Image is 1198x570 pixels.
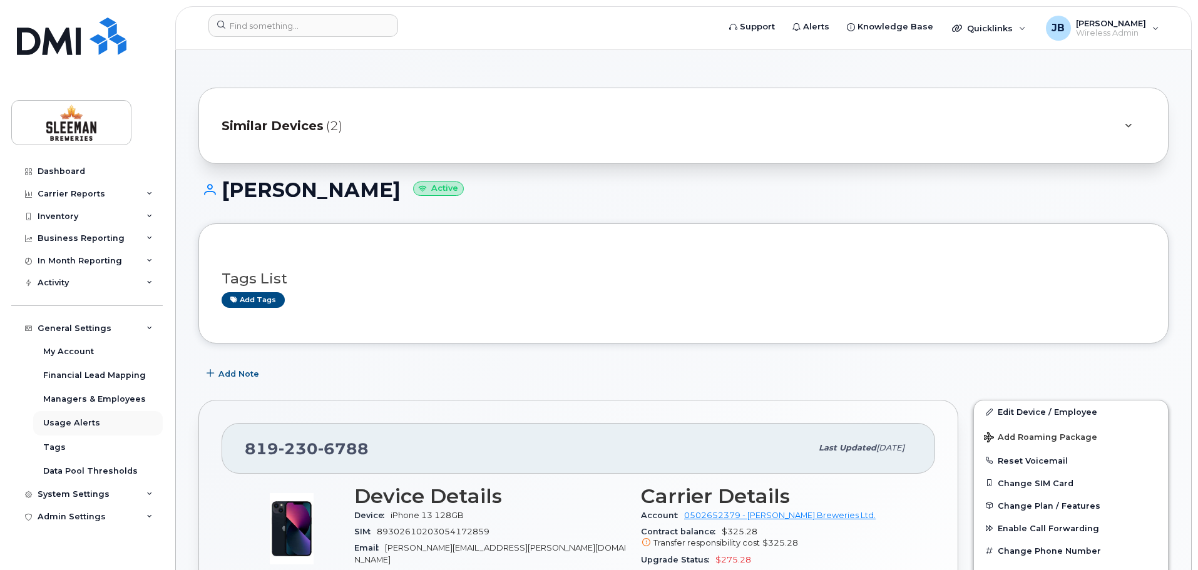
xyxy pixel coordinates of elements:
small: Active [413,181,464,196]
span: Contract balance [641,527,722,536]
span: Upgrade Status [641,555,715,564]
span: Similar Devices [222,117,324,135]
button: Change Phone Number [974,539,1168,562]
span: [DATE] [876,443,904,452]
span: [PERSON_NAME][EMAIL_ADDRESS][PERSON_NAME][DOMAIN_NAME] [354,543,626,564]
span: $325.28 [641,527,913,549]
button: Change Plan / Features [974,494,1168,517]
button: Add Roaming Package [974,424,1168,449]
img: image20231002-3703462-1ig824h.jpeg [254,491,329,566]
span: $325.28 [762,538,798,547]
h3: Device Details [354,485,626,507]
button: Add Note [198,362,270,385]
h3: Carrier Details [641,485,913,507]
span: 230 [279,439,318,458]
h1: [PERSON_NAME] [198,179,1169,201]
button: Enable Call Forwarding [974,517,1168,539]
button: Change SIM Card [974,472,1168,494]
button: Reset Voicemail [974,449,1168,472]
span: Account [641,511,684,520]
span: Device [354,511,391,520]
span: 6788 [318,439,369,458]
span: Add Note [218,368,259,380]
span: Enable Call Forwarding [998,524,1099,533]
h3: Tags List [222,271,1145,287]
a: 0502652379 - [PERSON_NAME] Breweries Ltd. [684,511,876,520]
span: SIM [354,527,377,536]
span: Email [354,543,385,552]
span: $275.28 [715,555,751,564]
span: 89302610203054172859 [377,527,489,536]
span: (2) [326,117,342,135]
a: Edit Device / Employee [974,400,1168,423]
a: Add tags [222,292,285,308]
span: iPhone 13 128GB [391,511,464,520]
span: 819 [245,439,369,458]
span: Change Plan / Features [998,501,1100,510]
span: Add Roaming Package [984,432,1097,444]
span: Last updated [819,443,876,452]
span: Transfer responsibility cost [653,538,760,547]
